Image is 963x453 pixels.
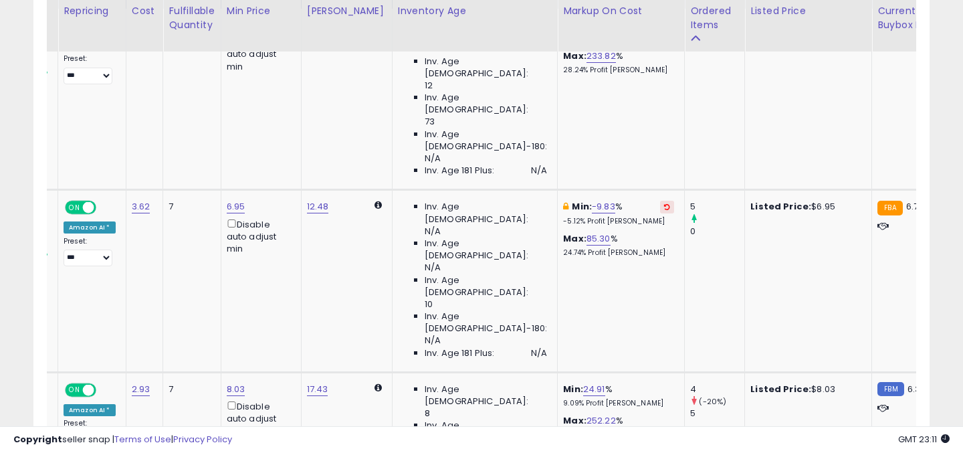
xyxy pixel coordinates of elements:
div: Amazon AI * [64,221,116,234]
div: Markup on Cost [563,4,679,18]
a: 2.93 [132,383,150,396]
div: % [563,383,674,408]
div: Preset: [64,419,116,449]
a: 24.91 [583,383,605,396]
span: 6.39 [907,383,926,395]
span: OFF [94,384,116,395]
div: [PERSON_NAME] [307,4,387,18]
div: Listed Price [750,4,866,18]
div: Cost [132,4,158,18]
a: Privacy Policy [173,433,232,446]
p: 24.74% Profit [PERSON_NAME] [563,248,674,258]
span: Inv. Age [DEMOGRAPHIC_DATA]: [425,92,547,116]
div: % [563,201,674,225]
span: ON [66,202,83,213]
strong: Copyright [13,433,62,446]
div: % [563,233,674,258]
a: 8.03 [227,383,245,396]
span: 10 [425,298,433,310]
a: -9.83 [592,200,615,213]
b: Listed Price: [750,383,811,395]
span: N/A [425,335,441,347]
div: 4 [690,383,744,395]
span: Inv. Age 181 Plus: [425,347,495,359]
span: Inv. Age [DEMOGRAPHIC_DATA]-180: [425,310,547,335]
span: N/A [425,225,441,238]
div: Preset: [64,54,116,84]
div: 5 [690,201,744,213]
div: % [563,415,674,440]
span: N/A [425,262,441,274]
div: % [563,50,674,75]
small: (-20%) [699,396,726,407]
div: 0 [690,225,744,238]
div: 7 [169,201,210,213]
small: FBM [877,382,903,396]
span: Inv. Age [DEMOGRAPHIC_DATA]: [425,201,547,225]
span: Inv. Age [DEMOGRAPHIC_DATA]: [425,56,547,80]
a: 233.82 [586,50,616,63]
b: Min: [563,383,583,395]
small: FBA [877,201,902,215]
a: 3.62 [132,200,150,213]
div: 5 [690,407,744,420]
div: Disable auto adjust min [227,399,291,438]
span: N/A [531,347,547,359]
span: N/A [425,153,441,165]
i: Revert to store-level Min Markup [664,203,670,210]
div: Ordered Items [690,4,739,32]
span: Inv. Age [DEMOGRAPHIC_DATA]: [425,420,547,444]
span: 12 [425,80,433,92]
a: 17.43 [307,383,328,396]
div: Current Buybox Price [877,4,946,32]
a: 12.48 [307,200,329,213]
span: Inv. Age [DEMOGRAPHIC_DATA]: [425,274,547,298]
div: Min Price [227,4,296,18]
p: 9.09% Profit [PERSON_NAME] [563,399,674,408]
b: Min: [572,200,592,213]
div: Amazon AI * [64,404,116,416]
span: Inv. Age [DEMOGRAPHIC_DATA]: [425,238,547,262]
a: 252.22 [586,414,616,428]
span: N/A [531,165,547,177]
div: Fulfillable Quantity [169,4,215,32]
a: 85.30 [586,232,611,246]
i: This overrides the store level min markup for this listing [563,202,568,211]
span: 73 [425,116,435,128]
b: Max: [563,232,586,245]
div: Repricing [64,4,120,18]
span: Inv. Age [DEMOGRAPHIC_DATA]-180: [425,128,547,153]
span: OFF [94,202,116,213]
b: Max: [563,414,586,427]
div: 7 [169,383,210,395]
span: Inv. Age 181 Plus: [425,165,495,177]
div: Disable auto adjust min [227,217,291,256]
div: Disable auto adjust min [227,34,291,73]
p: 28.24% Profit [PERSON_NAME] [563,66,674,75]
span: ON [66,384,83,395]
div: $6.95 [750,201,861,213]
span: 8 [425,407,430,420]
div: $8.03 [750,383,861,395]
p: -5.12% Profit [PERSON_NAME] [563,217,674,226]
div: Inventory Age [398,4,552,18]
a: Terms of Use [114,433,171,446]
b: Max: [563,50,586,62]
div: Preset: [64,237,116,267]
div: seller snap | | [13,434,232,446]
a: 6.95 [227,200,245,213]
b: Listed Price: [750,200,811,213]
span: 6.74 [906,200,925,213]
span: 2025-10-13 23:11 GMT [898,433,950,446]
span: Inv. Age [DEMOGRAPHIC_DATA]: [425,383,547,407]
